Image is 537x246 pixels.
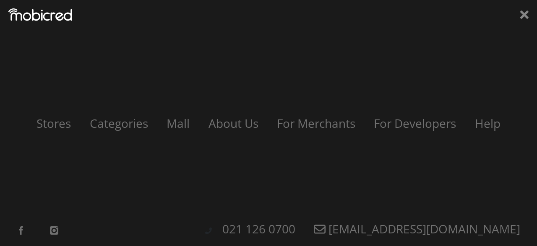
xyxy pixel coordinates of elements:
a: For Developers [365,115,464,131]
a: [EMAIL_ADDRESS][DOMAIN_NAME] [305,221,529,237]
a: Mall [158,115,198,131]
a: Stores [28,115,79,131]
a: 021 126 0700 [214,221,304,237]
a: About Us [200,115,267,131]
a: For Merchants [268,115,364,131]
a: Help [467,115,509,131]
img: Mobicred [8,8,72,21]
a: Categories [81,115,156,131]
